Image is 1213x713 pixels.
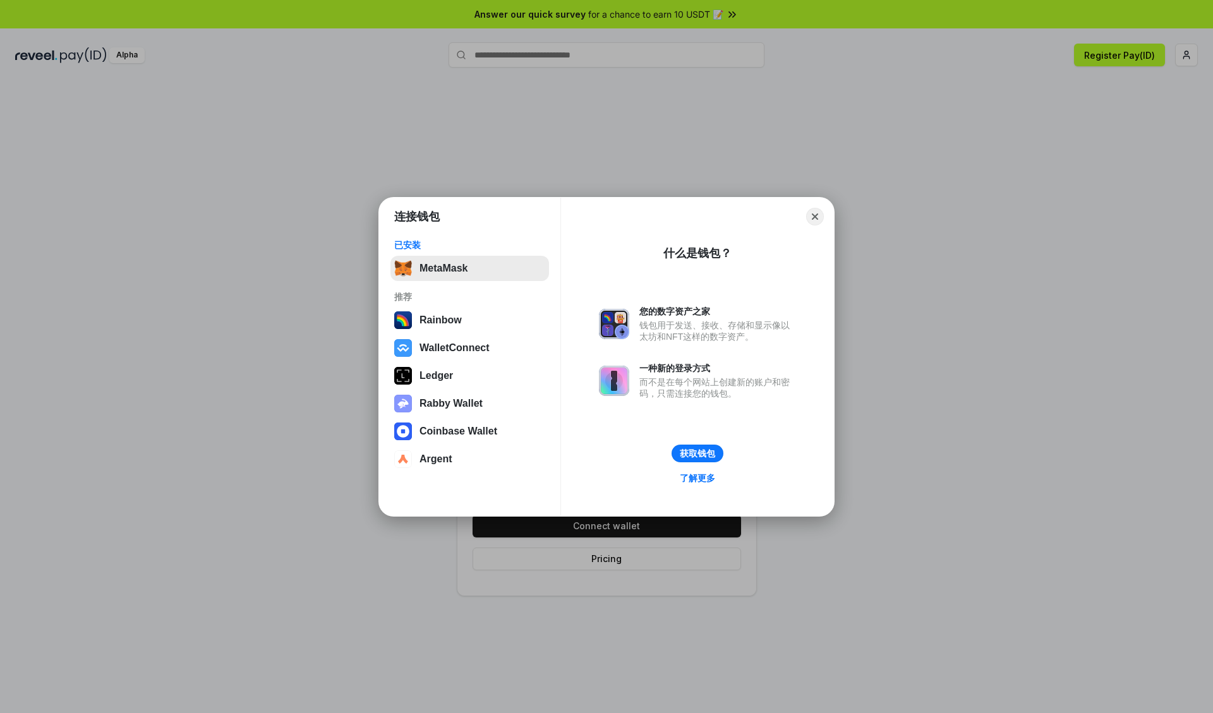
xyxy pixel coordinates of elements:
[680,448,715,459] div: 获取钱包
[390,335,549,361] button: WalletConnect
[419,426,497,437] div: Coinbase Wallet
[394,291,545,303] div: 推荐
[599,366,629,396] img: svg+xml,%3Csvg%20xmlns%3D%22http%3A%2F%2Fwww.w3.org%2F2000%2Fsvg%22%20fill%3D%22none%22%20viewBox...
[639,320,796,342] div: 钱包用于发送、接收、存储和显示像以太坊和NFT这样的数字资产。
[680,472,715,484] div: 了解更多
[390,256,549,281] button: MetaMask
[394,209,440,224] h1: 连接钱包
[639,306,796,317] div: 您的数字资产之家
[390,308,549,333] button: Rainbow
[419,453,452,465] div: Argent
[419,263,468,274] div: MetaMask
[394,422,412,440] img: svg+xml,%3Csvg%20width%3D%2228%22%20height%3D%2228%22%20viewBox%3D%220%200%2028%2028%22%20fill%3D...
[394,367,412,385] img: svg+xml,%3Csvg%20xmlns%3D%22http%3A%2F%2Fwww.w3.org%2F2000%2Fsvg%22%20width%3D%2228%22%20height%3...
[639,362,796,374] div: 一种新的登录方式
[394,239,545,251] div: 已安装
[599,309,629,339] img: svg+xml,%3Csvg%20xmlns%3D%22http%3A%2F%2Fwww.w3.org%2F2000%2Fsvg%22%20fill%3D%22none%22%20viewBox...
[806,208,824,225] button: Close
[394,395,412,412] img: svg+xml,%3Csvg%20xmlns%3D%22http%3A%2F%2Fwww.w3.org%2F2000%2Fsvg%22%20fill%3D%22none%22%20viewBox...
[394,311,412,329] img: svg+xml,%3Csvg%20width%3D%22120%22%20height%3D%22120%22%20viewBox%3D%220%200%20120%20120%22%20fil...
[419,315,462,326] div: Rainbow
[390,391,549,416] button: Rabby Wallet
[419,370,453,381] div: Ledger
[672,470,723,486] a: 了解更多
[394,450,412,468] img: svg+xml,%3Csvg%20width%3D%2228%22%20height%3D%2228%22%20viewBox%3D%220%200%2028%2028%22%20fill%3D...
[390,446,549,472] button: Argent
[672,445,723,462] button: 获取钱包
[394,339,412,357] img: svg+xml,%3Csvg%20width%3D%2228%22%20height%3D%2228%22%20viewBox%3D%220%200%2028%2028%22%20fill%3D...
[390,419,549,444] button: Coinbase Wallet
[419,398,483,409] div: Rabby Wallet
[663,246,732,261] div: 什么是钱包？
[639,376,796,399] div: 而不是在每个网站上创建新的账户和密码，只需连接您的钱包。
[394,260,412,277] img: svg+xml,%3Csvg%20fill%3D%22none%22%20height%3D%2233%22%20viewBox%3D%220%200%2035%2033%22%20width%...
[390,363,549,388] button: Ledger
[419,342,490,354] div: WalletConnect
